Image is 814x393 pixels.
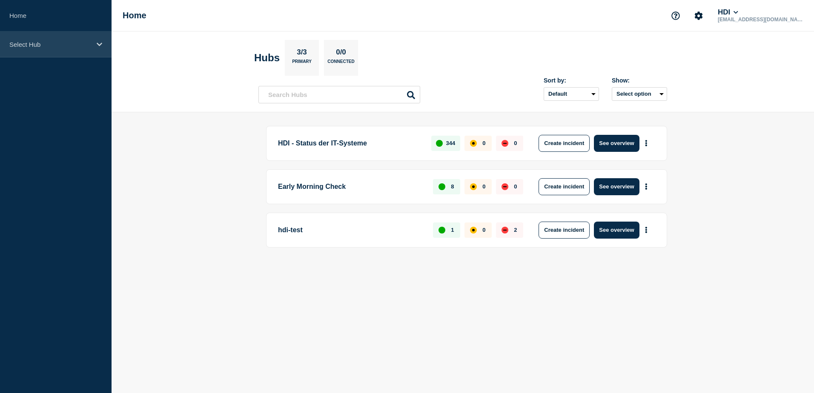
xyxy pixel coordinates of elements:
p: 0 [482,183,485,190]
p: Early Morning Check [278,178,423,195]
button: HDI [716,8,740,17]
p: hdi-test [278,222,423,239]
p: 0 [514,140,517,146]
button: Create incident [539,135,590,152]
p: Select Hub [9,41,91,48]
button: See overview [594,222,639,239]
button: See overview [594,135,639,152]
p: Primary [292,59,312,68]
p: [EMAIL_ADDRESS][DOMAIN_NAME] [716,17,805,23]
p: 1 [451,227,454,233]
button: Account settings [690,7,708,25]
p: 0 [482,140,485,146]
h1: Home [123,11,146,20]
button: More actions [641,179,652,194]
p: 2 [514,227,517,233]
h2: Hubs [254,52,280,64]
p: 0 [514,183,517,190]
p: HDI - Status der IT-Systeme [278,135,421,152]
div: up [436,140,443,147]
div: up [439,183,445,190]
button: See overview [594,178,639,195]
p: Connected [327,59,354,68]
div: up [439,227,445,234]
button: Create incident [539,222,590,239]
button: More actions [641,135,652,151]
div: affected [470,140,477,147]
button: Select option [612,87,667,101]
p: 3/3 [294,48,310,59]
p: 344 [446,140,456,146]
p: 8 [451,183,454,190]
button: More actions [641,222,652,238]
p: 0/0 [333,48,350,59]
select: Sort by [544,87,599,101]
button: Create incident [539,178,590,195]
div: Sort by: [544,77,599,84]
input: Search Hubs [258,86,420,103]
div: affected [470,183,477,190]
div: Show: [612,77,667,84]
p: 0 [482,227,485,233]
div: down [502,140,508,147]
div: affected [470,227,477,234]
div: down [502,227,508,234]
div: down [502,183,508,190]
button: Support [667,7,685,25]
